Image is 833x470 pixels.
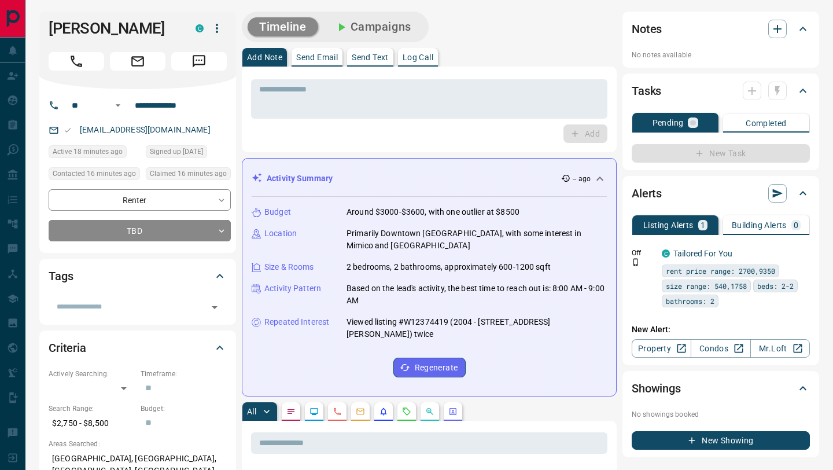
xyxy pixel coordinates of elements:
svg: Notes [286,407,296,416]
p: Log Call [403,53,433,61]
h1: [PERSON_NAME] [49,19,178,38]
p: Budget [264,206,291,218]
p: Send Text [352,53,389,61]
svg: Push Notification Only [632,258,640,266]
a: Condos [691,339,750,358]
p: New Alert: [632,324,810,336]
svg: Calls [333,407,342,416]
p: Size & Rooms [264,261,314,273]
p: 0 [794,221,798,229]
div: Showings [632,374,810,402]
a: Tailored For You [673,249,732,258]
span: bathrooms: 2 [666,295,714,307]
p: Based on the lead's activity, the best time to reach out is: 8:00 AM - 9:00 AM [347,282,607,307]
span: Active 18 minutes ago [53,146,123,157]
button: Regenerate [393,358,466,377]
div: condos.ca [662,249,670,258]
span: Claimed 16 minutes ago [150,168,227,179]
p: Send Email [296,53,338,61]
p: Primarily Downtown [GEOGRAPHIC_DATA], with some interest in Mimico and [GEOGRAPHIC_DATA] [347,227,607,252]
h2: Criteria [49,339,86,357]
span: Call [49,52,104,71]
span: Email [110,52,165,71]
div: TBD [49,220,231,241]
p: Search Range: [49,403,135,414]
h2: Showings [632,379,681,398]
p: Budget: [141,403,227,414]
button: Timeline [248,17,318,36]
p: Completed [746,119,787,127]
div: Tue Sep 16 2025 [49,145,140,161]
button: New Showing [632,431,810,450]
svg: Email Valid [64,126,72,134]
p: Timeframe: [141,369,227,379]
span: size range: 540,1758 [666,280,747,292]
p: Listing Alerts [643,221,694,229]
p: Activity Pattern [264,282,321,295]
button: Open [207,299,223,315]
div: Tags [49,262,227,290]
p: Building Alerts [732,221,787,229]
div: condos.ca [196,24,204,32]
button: Open [111,98,125,112]
p: $2,750 - $8,500 [49,414,135,433]
a: Property [632,339,691,358]
p: Off [632,248,655,258]
a: Mr.Loft [750,339,810,358]
span: Message [171,52,227,71]
p: Add Note [247,53,282,61]
h2: Alerts [632,184,662,203]
p: 1 [701,221,705,229]
span: beds: 2-2 [757,280,794,292]
div: Renter [49,189,231,211]
p: Viewed listing #W12374419 (2004 - [STREET_ADDRESS][PERSON_NAME]) twice [347,316,607,340]
svg: Lead Browsing Activity [309,407,319,416]
span: Signed up [DATE] [150,146,203,157]
span: rent price range: 2700,9350 [666,265,775,277]
p: -- ago [573,174,591,184]
span: Contacted 16 minutes ago [53,168,136,179]
button: Campaigns [323,17,423,36]
p: No notes available [632,50,810,60]
div: Tue Sep 16 2025 [49,167,140,183]
div: Activity Summary-- ago [252,168,607,189]
div: Notes [632,15,810,43]
p: Repeated Interest [264,316,329,328]
h2: Tags [49,267,73,285]
h2: Tasks [632,82,661,100]
div: Sun Jan 30 2022 [146,145,231,161]
p: Actively Searching: [49,369,135,379]
h2: Notes [632,20,662,38]
p: Location [264,227,297,240]
svg: Listing Alerts [379,407,388,416]
svg: Requests [402,407,411,416]
p: Around $3000-$3600, with one outlier at $8500 [347,206,519,218]
p: All [247,407,256,416]
p: Areas Searched: [49,439,227,449]
svg: Opportunities [425,407,434,416]
svg: Emails [356,407,365,416]
p: No showings booked [632,409,810,420]
div: Tue Sep 16 2025 [146,167,231,183]
a: [EMAIL_ADDRESS][DOMAIN_NAME] [80,125,211,134]
p: 2 bedrooms, 2 bathrooms, approximately 600-1200 sqft [347,261,551,273]
p: Pending [653,119,684,127]
div: Tasks [632,77,810,105]
div: Alerts [632,179,810,207]
svg: Agent Actions [448,407,458,416]
div: Criteria [49,334,227,362]
p: Activity Summary [267,172,333,185]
